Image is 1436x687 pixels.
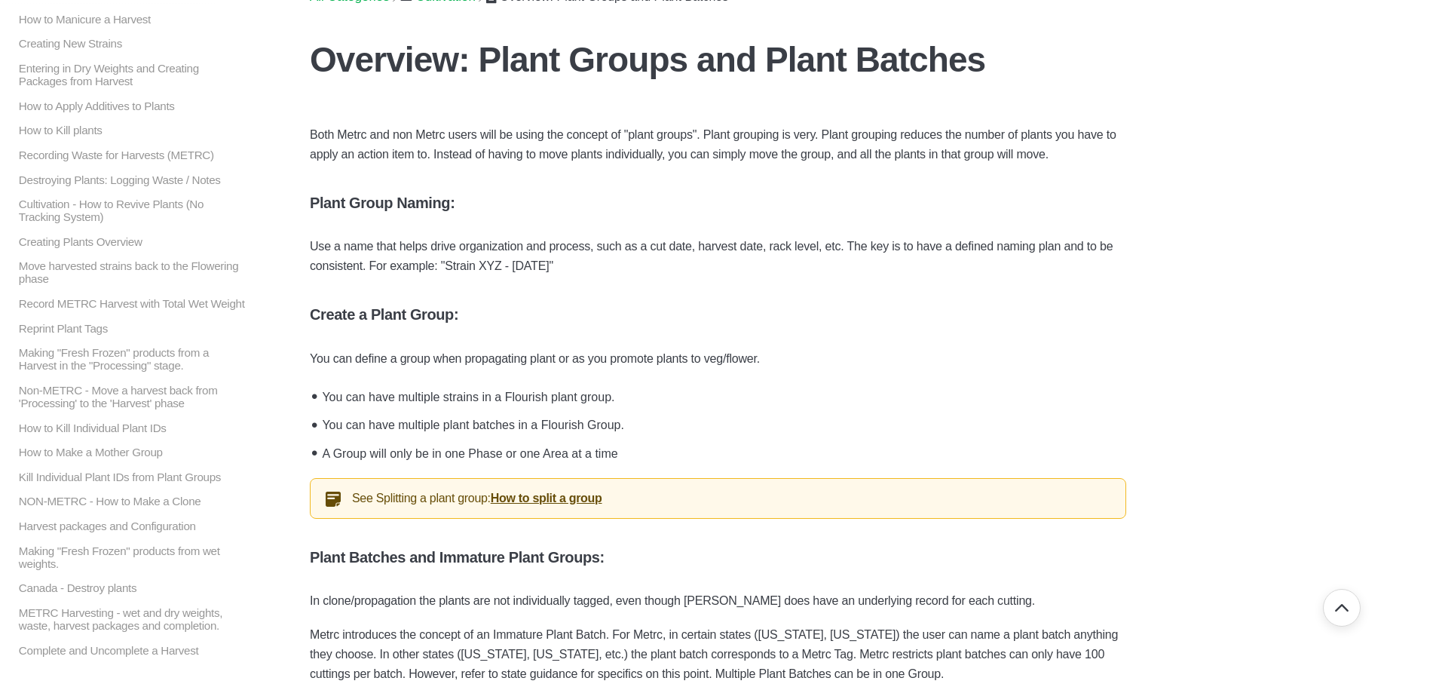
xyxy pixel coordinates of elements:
p: NON-METRC - How to Make a Clone [17,495,247,508]
p: Making "Fresh Frozen" products from a Harvest in the "Processing" stage. [17,346,247,372]
a: How to Manicure a Harvest [11,13,247,26]
p: Kill Individual Plant IDs from Plant Groups [17,471,247,483]
li: You can have multiple strains in a Flourish plant group. [317,381,1126,409]
a: Reprint Plant Tags [11,321,247,334]
a: Entering in Dry Weights and Creating Packages from Harvest [11,62,247,87]
a: Creating New Strains [11,37,247,50]
a: METRC Harvesting - wet and dry weights, waste, harvest packages and completion. [11,606,247,632]
a: Destroying Plants: Logging Waste / Notes [11,173,247,186]
p: Creating New Strains [17,37,247,50]
p: Complete and Uncomplete a Harvest [17,643,247,656]
a: Complete and Uncomplete a Harvest [11,643,247,656]
li: A Group will only be in one Phase or one Area at a time [317,437,1126,466]
h5: Plant Batches and Immature Plant Groups: [310,549,1126,566]
a: How to Apply Additives to Plants [11,99,247,112]
button: Go back to top of document [1323,589,1361,627]
a: Recording Waste for Harvests (METRC) [11,149,247,161]
p: You can define a group when propagating plant or as you promote plants to veg/flower. [310,349,1126,369]
a: Record METRC Harvest with Total Wet Weight [11,297,247,310]
p: Making "Fresh Frozen" products from wet weights. [17,544,247,569]
p: How to Kill plants [17,124,247,136]
a: Move harvested strains back to the Flowering phase [11,259,247,285]
p: How to Make a Mother Group [17,446,247,459]
a: How to Make a Mother Group [11,446,247,459]
a: How to Kill plants [11,124,247,136]
p: METRC Harvesting - wet and dry weights, waste, harvest packages and completion. [17,606,247,632]
p: How to Manicure a Harvest [17,13,247,26]
h5: Create a Plant Group: [310,306,1126,324]
a: Making "Fresh Frozen" products from a Harvest in the "Processing" stage. [11,346,247,372]
div: See Splitting a plant group: [310,478,1126,519]
a: Creating Plants Overview [11,235,247,248]
p: Entering in Dry Weights and Creating Packages from Harvest [17,62,247,87]
a: NON-METRC - How to Make a Clone [11,495,247,508]
a: Making "Fresh Frozen" products from wet weights. [11,544,247,569]
p: Non-METRC - Move a harvest back from 'Processing' to the 'Harvest' phase [17,384,247,409]
p: Destroying Plants: Logging Waste / Notes [17,173,247,186]
p: Move harvested strains back to the Flowering phase [17,259,247,285]
p: In clone/propagation the plants are not individually tagged, even though [PERSON_NAME] does have ... [310,591,1126,611]
p: Use a name that helps drive organization and process, such as a cut date, harvest date, rack leve... [310,237,1126,276]
p: Harvest packages and Configuration [17,520,247,532]
p: How to Kill Individual Plant IDs [17,421,247,434]
p: Canada - Destroy plants [17,581,247,594]
a: How to Kill Individual Plant IDs [11,421,247,434]
p: Record METRC Harvest with Total Wet Weight [17,297,247,310]
a: Harvest packages and Configuration [11,520,247,532]
li: You can have multiple plant batches in a Flourish Group. [317,409,1126,437]
p: Reprint Plant Tags [17,321,247,334]
a: Cultivation - How to Revive Plants (No Tracking System) [11,198,247,223]
p: Creating Plants Overview [17,235,247,248]
p: Metrc introduces the concept of an Immature Plant Batch. For Metrc, in certain states ([US_STATE]... [310,625,1126,684]
p: How to Apply Additives to Plants [17,99,247,112]
h1: Overview: Plant Groups and Plant Batches [310,39,1126,80]
h5: Plant Group Naming: [310,195,1126,212]
a: Kill Individual Plant IDs from Plant Groups [11,471,247,483]
p: Recording Waste for Harvests (METRC) [17,149,247,161]
p: Cultivation - How to Revive Plants (No Tracking System) [17,198,247,223]
p: Both Metrc and non Metrc users will be using the concept of "plant groups". Plant grouping is ver... [310,125,1126,164]
a: Non-METRC - Move a harvest back from 'Processing' to the 'Harvest' phase [11,384,247,409]
a: Canada - Destroy plants [11,581,247,594]
a: How to split a group [491,492,602,505]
